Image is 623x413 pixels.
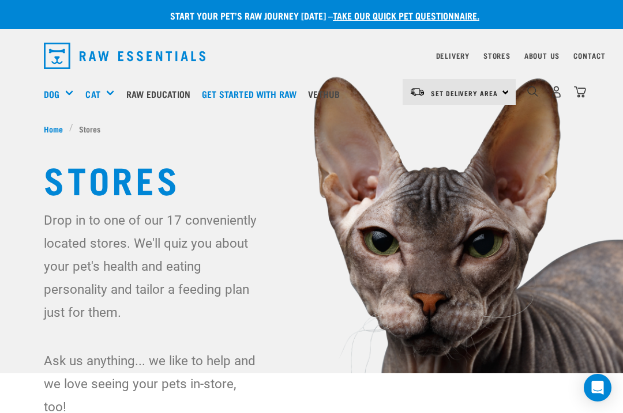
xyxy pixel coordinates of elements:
img: home-icon@2x.png [574,86,586,98]
a: Home [44,123,69,135]
nav: dropdown navigation [35,38,588,74]
img: Raw Essentials Logo [44,43,205,69]
img: user.png [550,86,562,98]
a: Raw Education [123,71,199,117]
img: home-icon-1@2x.png [527,86,538,97]
a: Cat [85,87,100,101]
div: Open Intercom Messenger [584,374,611,401]
a: Contact [573,54,606,58]
a: Vethub [305,71,348,117]
a: Dog [44,87,59,101]
a: take our quick pet questionnaire. [333,13,479,18]
a: Delivery [436,54,470,58]
a: Get started with Raw [199,71,305,117]
h1: Stores [44,158,579,199]
span: Home [44,123,63,135]
nav: breadcrumbs [44,123,579,135]
img: van-moving.png [410,87,425,97]
span: Set Delivery Area [431,91,498,95]
a: Stores [483,54,511,58]
p: Drop in to one of our 17 conveniently located stores. We'll quiz you about your pet's health and ... [44,209,258,324]
a: About Us [524,54,560,58]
